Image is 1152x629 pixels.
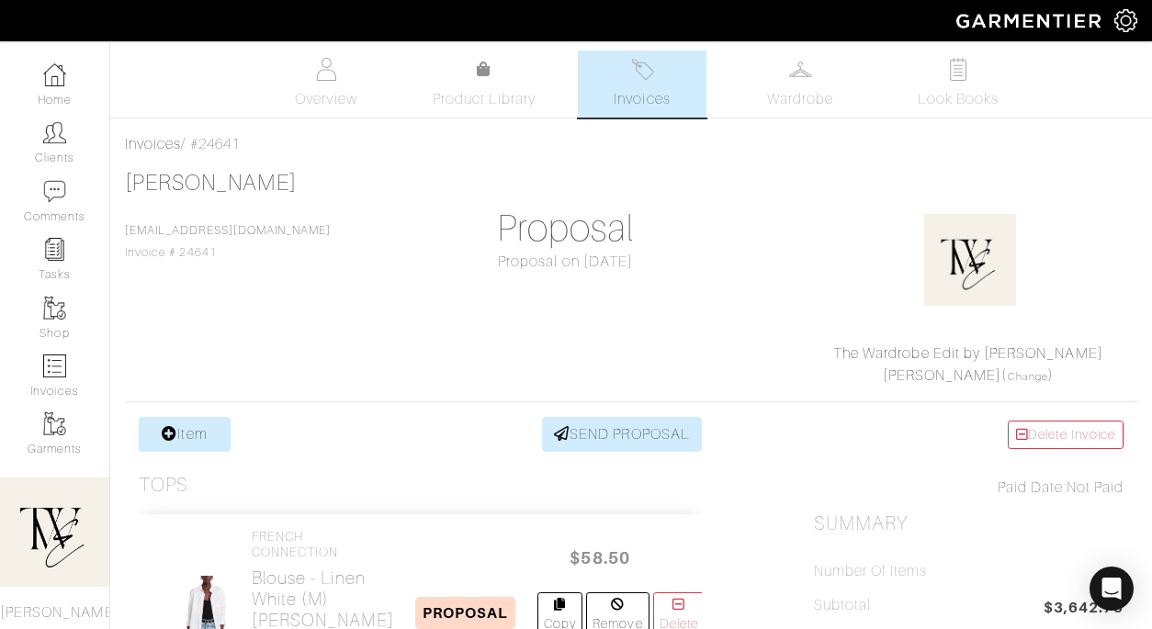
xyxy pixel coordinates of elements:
span: Product Library [433,88,536,110]
span: Overview [295,88,356,110]
a: Wardrobe [736,51,864,118]
a: Delete Invoice [1008,421,1124,449]
img: todo-9ac3debb85659649dc8f770b8b6100bb5dab4b48dedcbae339e5042a72dfd3cc.svg [947,58,970,81]
a: [EMAIL_ADDRESS][DOMAIN_NAME] [125,224,331,237]
img: o88SwH9y4G5nFsDJTsWZPGJH.png [924,214,1016,306]
div: Not Paid [814,477,1124,499]
span: Look Books [918,88,1000,110]
span: $3,642.75 [1044,597,1124,622]
a: Invoices [578,51,706,118]
div: / #24641 [125,133,1137,155]
span: PROPOSAL [415,597,515,629]
img: comment-icon-a0a6a9ef722e966f86d9cbdc48e553b5cf19dbc54f86b18d962a5391bc8f6eb6.png [43,180,66,203]
a: The Wardrobe Edit by [PERSON_NAME] [833,345,1103,362]
h4: FRENCH CONNECTION [252,529,394,560]
span: $58.50 [545,538,655,578]
span: 21 [1103,563,1124,588]
img: orders-icon-0abe47150d42831381b5fb84f609e132dff9fe21cb692f30cb5eec754e2cba89.png [43,354,66,377]
span: Paid Date: [998,479,1067,496]
div: Open Intercom Messenger [1090,567,1134,611]
a: Item [139,417,231,452]
div: Proposal on [DATE] [411,251,720,273]
h5: Number of Items [814,563,928,580]
img: garments-icon-b7da505a4dc4fd61783c78ac3ca0ef83fa9d6f193b1c9dc38574b1d14d53ca28.png [43,412,66,435]
div: ( ) [821,343,1115,387]
a: Look Books [894,51,1022,118]
img: garmentier-logo-header-white-b43fb05a5012e4ada735d5af1a66efaba907eab6374d6393d1fbf88cb4ef424d.png [947,5,1114,37]
a: [PERSON_NAME] [125,171,297,195]
a: [PERSON_NAME] [883,367,1002,384]
a: Overview [262,51,390,118]
img: wardrobe-487a4870c1b7c33e795ec22d11cfc2ed9d08956e64fb3008fe2437562e282088.svg [789,58,812,81]
span: Wardrobe [767,88,833,110]
h1: Proposal [411,207,720,251]
h5: Subtotal [814,597,871,614]
img: garments-icon-b7da505a4dc4fd61783c78ac3ca0ef83fa9d6f193b1c9dc38574b1d14d53ca28.png [43,297,66,320]
img: basicinfo-40fd8af6dae0f16599ec9e87c0ef1c0a1fdea2edbe929e3d69a839185d80c458.svg [315,58,338,81]
img: dashboard-icon-dbcd8f5a0b271acd01030246c82b418ddd0df26cd7fceb0bd07c9910d44c42f6.png [43,63,66,86]
span: Invoices [614,88,670,110]
img: orders-27d20c2124de7fd6de4e0e44c1d41de31381a507db9b33961299e4e07d508b8c.svg [631,58,654,81]
a: Product Library [420,59,548,110]
a: Change [1008,371,1048,382]
a: Invoices [125,136,181,152]
img: clients-icon-6bae9207a08558b7cb47a8932f037763ab4055f8c8b6bfacd5dc20c3e0201464.png [43,121,66,144]
h2: Summary [814,512,1124,535]
img: gear-icon-white-bd11855cb880d31180b6d7d6211b90ccbf57a29d726f0c71d8c61bd08dd39cc2.png [1114,9,1137,32]
span: Invoice # 24641 [125,224,331,259]
img: reminder-icon-8004d30b9f0a5d33ae49ab947aed9ed385cf756f9e5892f1edd6e32f2345188e.png [43,238,66,261]
a: SEND PROPOSAL [542,417,702,452]
h3: Tops [139,474,188,497]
